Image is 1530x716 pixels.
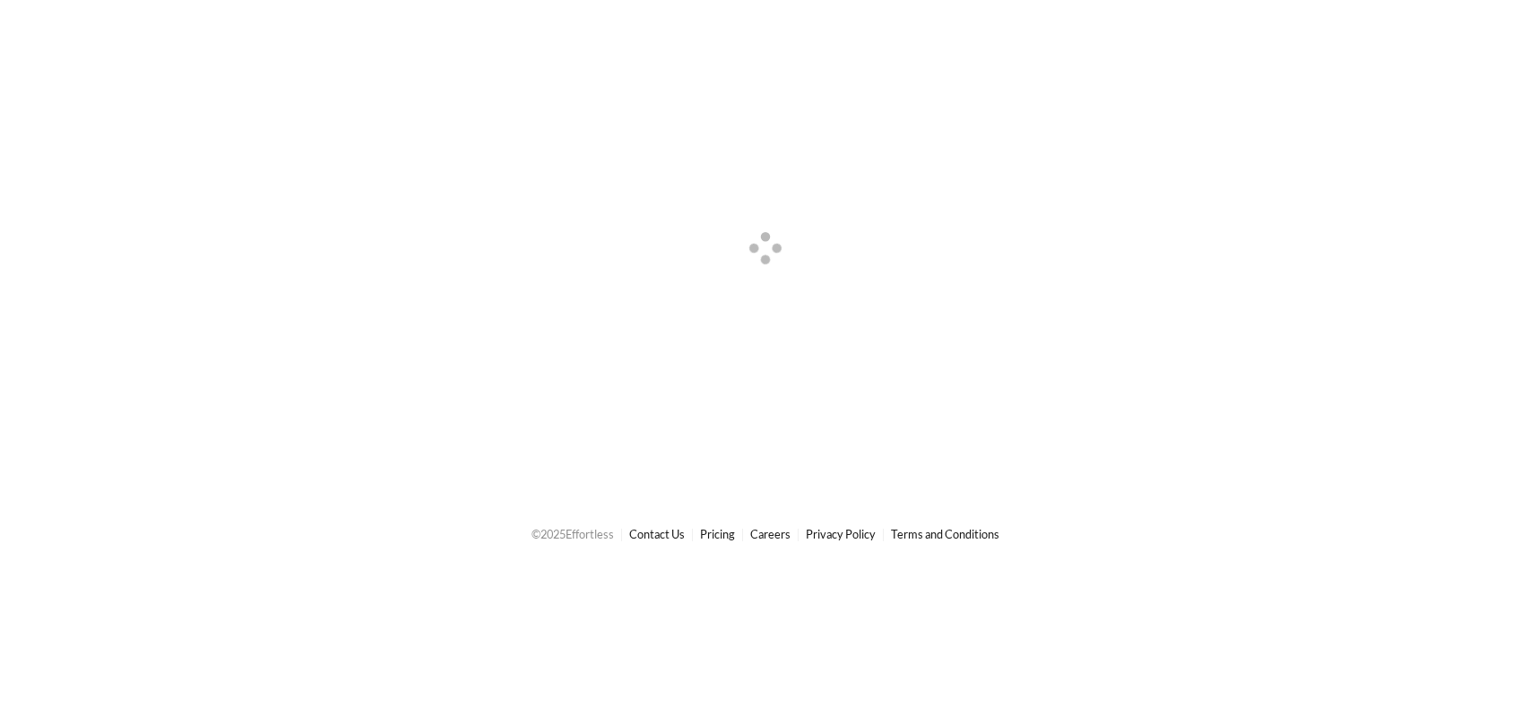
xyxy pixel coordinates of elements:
a: Pricing [700,527,735,541]
a: Terms and Conditions [891,527,999,541]
a: Careers [750,527,791,541]
a: Privacy Policy [806,527,876,541]
a: Contact Us [629,527,685,541]
span: © 2025 Effortless [532,527,614,541]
